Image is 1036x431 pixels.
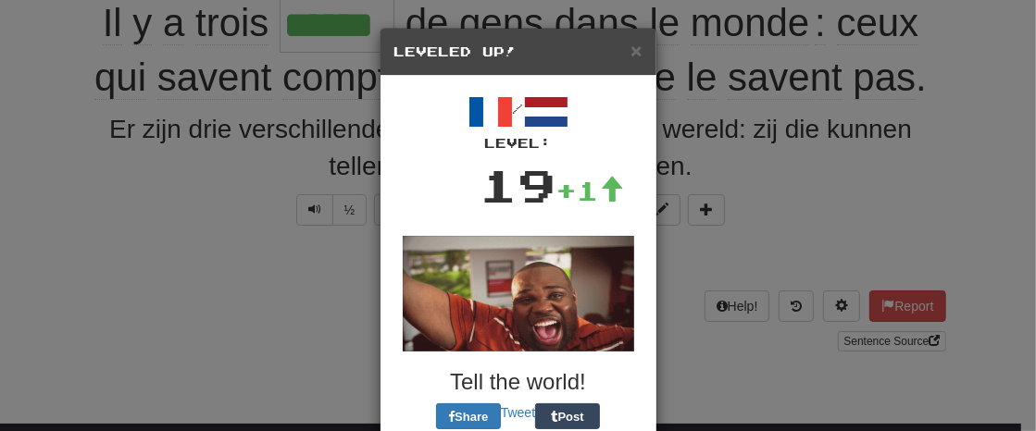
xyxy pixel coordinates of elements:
button: Close [630,41,642,60]
a: Tweet [501,405,535,420]
button: Post [535,403,600,429]
h5: Leveled Up! [394,43,643,61]
h3: Tell the world! [394,370,643,394]
div: 19 [481,153,556,217]
span: × [630,40,642,61]
div: / [394,90,643,153]
img: anon-dude-dancing-749b357b783eda7f85c51e4a2e1ee5269fc79fcf7d6b6aa88849e9eb2203d151.gif [403,236,634,351]
button: Share [436,403,501,429]
div: +1 [556,172,625,209]
div: Level: [394,134,643,153]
